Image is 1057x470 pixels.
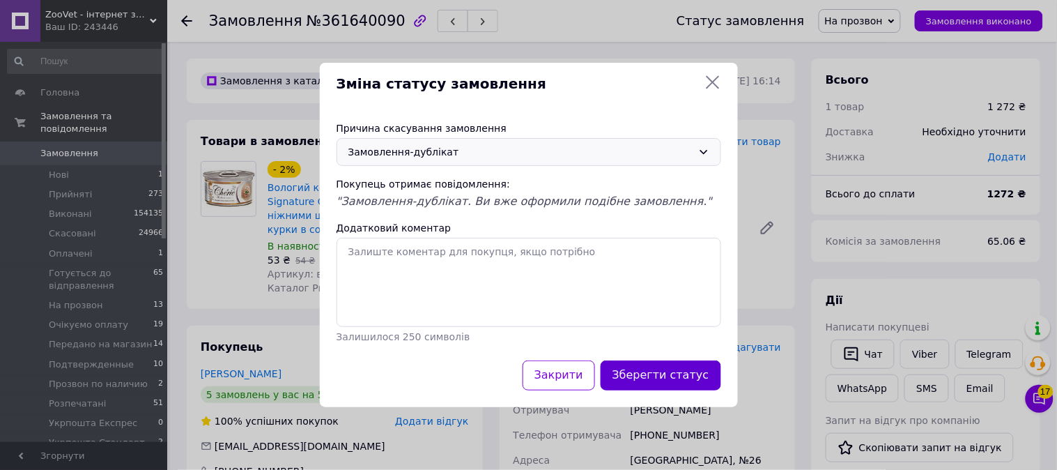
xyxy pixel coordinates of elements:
label: Додатковий коментар [337,222,452,234]
div: Покупець отримає повідомлення: [337,177,721,191]
button: Закрити [523,361,595,391]
span: Залишилося 250 символів [337,331,470,342]
span: "Замовлення-дублікат. Ви вже оформили подібне замовлення." [337,195,713,208]
span: Зміна статусу замовлення [337,74,699,94]
div: Причина скасування замовлення [337,121,721,135]
div: Замовлення-дублікат [348,144,693,160]
button: Зберегти статус [601,361,721,391]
